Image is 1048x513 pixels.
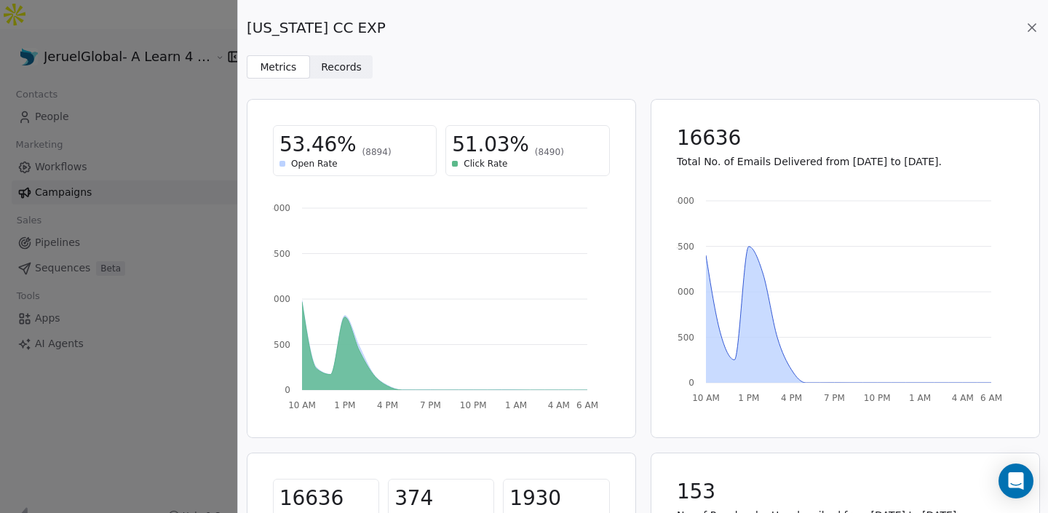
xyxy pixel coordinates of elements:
tspan: 1 AM [505,400,527,410]
tspan: 6 AM [576,400,598,410]
span: Click Rate [464,158,507,170]
tspan: 7 PM [420,400,441,410]
tspan: 1 AM [908,393,930,403]
span: 51.03% [452,132,529,158]
tspan: 4 PM [781,393,802,403]
span: 53.46% [279,132,357,158]
tspan: 1 PM [738,393,759,403]
span: (8894) [362,146,392,158]
span: [US_STATE] CC EXP [247,17,386,38]
span: Records [321,60,362,75]
tspan: 4 PM [377,400,398,410]
span: Open Rate [291,158,338,170]
tspan: 10 AM [288,400,316,410]
tspan: 1 PM [334,400,355,410]
tspan: 4 AM [548,400,570,410]
tspan: 6000 [268,203,290,213]
tspan: 1500 [672,333,694,343]
tspan: 4500 [268,249,290,259]
tspan: 0 [285,385,290,395]
tspan: 7 PM [823,393,844,403]
span: 153 [677,479,715,505]
tspan: 1500 [268,340,290,350]
tspan: 10 PM [863,393,890,403]
tspan: 3000 [268,294,290,304]
tspan: 3000 [672,287,694,297]
tspan: 10 AM [692,393,720,403]
tspan: 10 PM [460,400,487,410]
tspan: 4 AM [951,393,973,403]
tspan: 6 AM [980,393,1001,403]
div: Open Intercom Messenger [999,464,1033,498]
tspan: 6000 [672,196,694,206]
span: 16636 [677,125,741,151]
span: 1930 [509,485,560,512]
p: Total No. of Emails Delivered from [DATE] to [DATE]. [677,154,1014,169]
span: (8490) [535,146,564,158]
tspan: 4500 [672,242,694,252]
span: 16636 [279,485,344,512]
tspan: 0 [688,378,694,388]
span: 374 [394,485,433,512]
